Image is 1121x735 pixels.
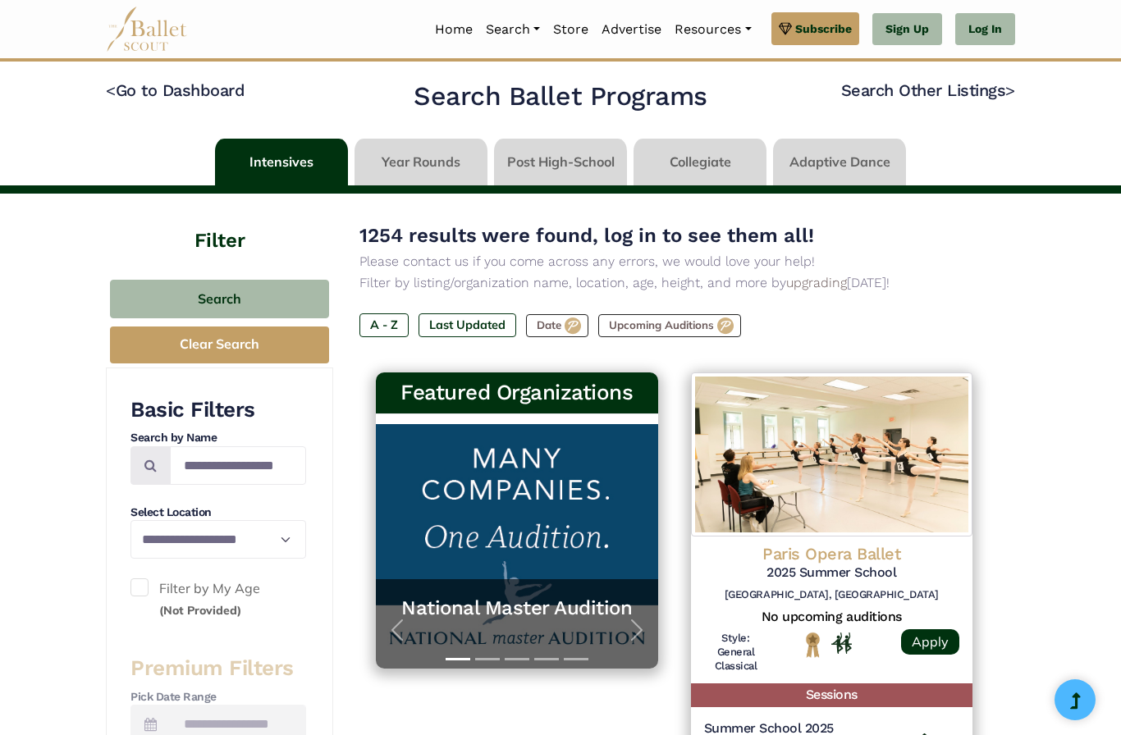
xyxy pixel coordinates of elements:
input: Search by names... [170,446,306,485]
a: Store [547,12,595,47]
span: Subscribe [795,20,852,38]
img: Logo [691,372,973,536]
h5: No upcoming auditions [704,609,960,626]
label: Filter by My Age [130,578,306,620]
a: Resources [668,12,757,47]
img: National [803,632,823,657]
small: (Not Provided) [159,603,241,618]
a: National Master Audition [392,596,642,621]
a: Apply [901,629,959,655]
h3: Basic Filters [130,396,306,424]
p: Filter by listing/organization name, location, age, height, and more by [DATE]! [359,272,989,294]
code: < [106,80,116,100]
a: Sign Up [872,13,942,46]
label: Date [526,314,588,337]
button: Search [110,280,329,318]
img: In Person [831,632,852,654]
button: Clear Search [110,326,329,363]
a: upgrading [786,275,847,290]
h4: Paris Opera Ballet [704,543,960,564]
a: Subscribe [771,12,859,45]
span: 1254 results were found, log in to see them all! [359,224,814,247]
h6: [GEOGRAPHIC_DATA], [GEOGRAPHIC_DATA] [704,588,960,602]
h4: Filter [106,194,333,255]
h3: Featured Organizations [389,379,645,407]
label: Last Updated [419,313,516,336]
h5: 2025 Summer School [704,564,960,582]
label: Upcoming Auditions [598,314,741,337]
button: Slide 3 [505,650,529,669]
img: gem.svg [779,20,792,38]
a: Log In [955,13,1015,46]
li: Collegiate [630,139,770,185]
h2: Search Ballet Programs [414,80,707,114]
button: Slide 4 [534,650,559,669]
a: <Go to Dashboard [106,80,245,100]
code: > [1005,80,1015,100]
h4: Search by Name [130,430,306,446]
p: Please contact us if you come across any errors, we would love your help! [359,251,989,272]
label: A - Z [359,313,409,336]
button: Slide 1 [446,650,470,669]
a: Home [428,12,479,47]
li: Year Rounds [351,139,491,185]
li: Intensives [212,139,351,185]
li: Adaptive Dance [770,139,909,185]
button: Slide 2 [475,650,500,669]
h4: Select Location [130,504,306,521]
a: Search Other Listings> [841,80,1015,100]
h4: Pick Date Range [130,689,306,705]
h5: Sessions [691,683,973,707]
h6: Style: General Classical [704,632,768,673]
button: Slide 5 [564,650,588,669]
a: Search [479,12,547,47]
li: Post High-School [491,139,630,185]
a: Advertise [595,12,668,47]
h3: Premium Filters [130,655,306,682]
